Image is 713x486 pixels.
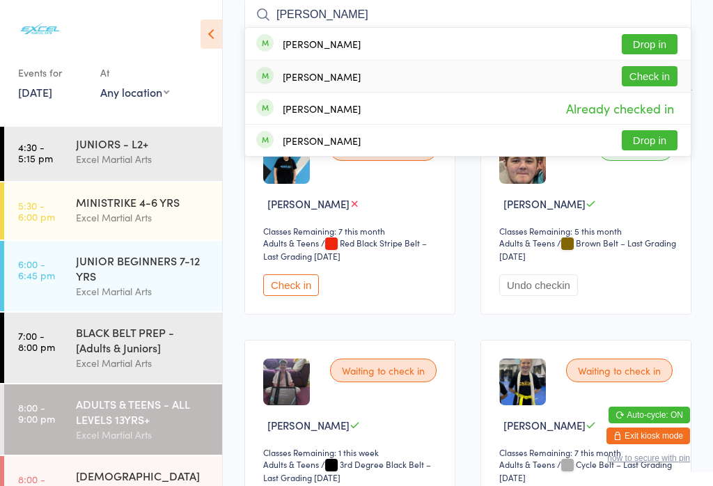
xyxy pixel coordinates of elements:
button: Check in [263,274,319,296]
span: / Cycle Belt – Last Grading [DATE] [499,458,672,483]
div: Excel Martial Arts [76,151,210,167]
button: Exit kiosk mode [606,428,690,444]
time: 5:30 - 6:00 pm [18,200,55,222]
a: [DATE] [18,84,52,100]
div: Adults & Teens [263,458,319,470]
div: At [100,61,169,84]
div: [PERSON_NAME] [283,38,361,49]
div: Classes Remaining: 7 this month [499,446,677,458]
div: Classes Remaining: 1 this week [263,446,441,458]
div: Excel Martial Arts [76,283,210,299]
span: / Red Black Stripe Belt – Last Grading [DATE] [263,237,427,262]
div: Classes Remaining: 7 this month [263,225,441,237]
button: Auto-cycle: ON [609,407,690,423]
a: 6:00 -6:45 pmJUNIOR BEGINNERS 7-12 YRSExcel Martial Arts [4,241,222,311]
button: Check in [622,66,677,86]
div: Events for [18,61,86,84]
div: [PERSON_NAME] [283,71,361,82]
img: image1695351951.png [263,359,310,405]
a: 5:30 -6:00 pmMINISTRIKE 4-6 YRSExcel Martial Arts [4,182,222,240]
div: Waiting to check in [330,359,437,382]
button: how to secure with pin [607,453,690,463]
span: / 3rd Degree Black Belt – Last Grading [DATE] [263,458,431,483]
img: Excel Martial Arts [14,10,66,47]
button: Drop in [622,34,677,54]
div: JUNIOR BEGINNERS 7-12 YRS [76,253,210,283]
div: Excel Martial Arts [76,355,210,371]
time: 8:00 - 9:00 pm [18,402,55,424]
div: Excel Martial Arts [76,427,210,443]
img: image1679335004.png [499,137,546,184]
div: Waiting to check in [566,359,673,382]
img: image1628617770.png [263,137,310,184]
time: 4:30 - 5:15 pm [18,141,53,164]
a: 8:00 -9:00 pmADULTS & TEENS - ALL LEVELS 13YRS+Excel Martial Arts [4,384,222,455]
div: MINISTRIKE 4-6 YRS [76,194,210,210]
div: Adults & Teens [499,458,555,470]
span: [PERSON_NAME] [267,418,350,432]
div: Classes Remaining: 5 this month [499,225,677,237]
span: [PERSON_NAME] [503,196,586,211]
span: Already checked in [563,96,677,120]
div: Adults & Teens [263,237,319,249]
button: Drop in [622,130,677,150]
time: 6:00 - 6:45 pm [18,258,55,281]
button: Undo checkin [499,274,578,296]
a: 4:30 -5:15 pmJUNIORS - L2+Excel Martial Arts [4,124,222,181]
div: Excel Martial Arts [76,210,210,226]
div: [PERSON_NAME] [283,103,361,114]
img: image1632433187.png [499,359,546,405]
span: [PERSON_NAME] [267,196,350,211]
time: 7:00 - 8:00 pm [18,330,55,352]
div: ADULTS & TEENS - ALL LEVELS 13YRS+ [76,396,210,427]
span: [PERSON_NAME] [503,418,586,432]
span: / Brown Belt – Last Grading [DATE] [499,237,676,262]
div: BLACK BELT PREP - [Adults & Juniors] [76,324,210,355]
div: Any location [100,84,169,100]
div: Adults & Teens [499,237,555,249]
div: JUNIORS - L2+ [76,136,210,151]
div: [PERSON_NAME] [283,135,361,146]
a: 7:00 -8:00 pmBLACK BELT PREP - [Adults & Juniors]Excel Martial Arts [4,313,222,383]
